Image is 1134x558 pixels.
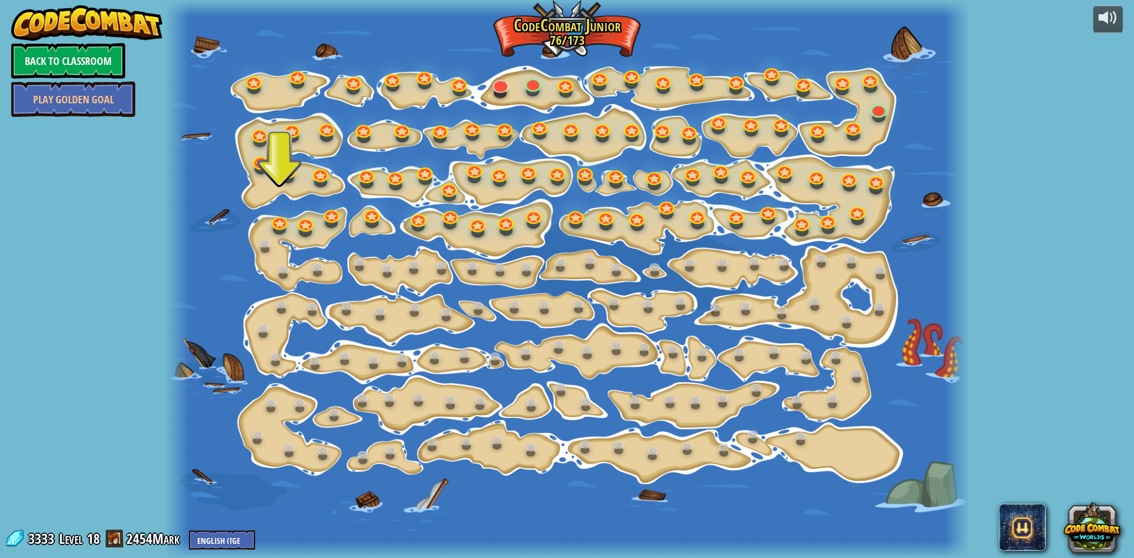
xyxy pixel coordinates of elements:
[59,529,83,549] span: Level
[28,529,58,548] span: 3333
[11,5,162,41] img: CodeCombat - Learn how to code by playing a game
[11,43,125,79] a: Back to Classroom
[87,529,100,548] span: 18
[11,81,135,117] a: Play Golden Goal
[126,529,183,548] a: 2454Mark
[1093,5,1123,33] button: Adjust volume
